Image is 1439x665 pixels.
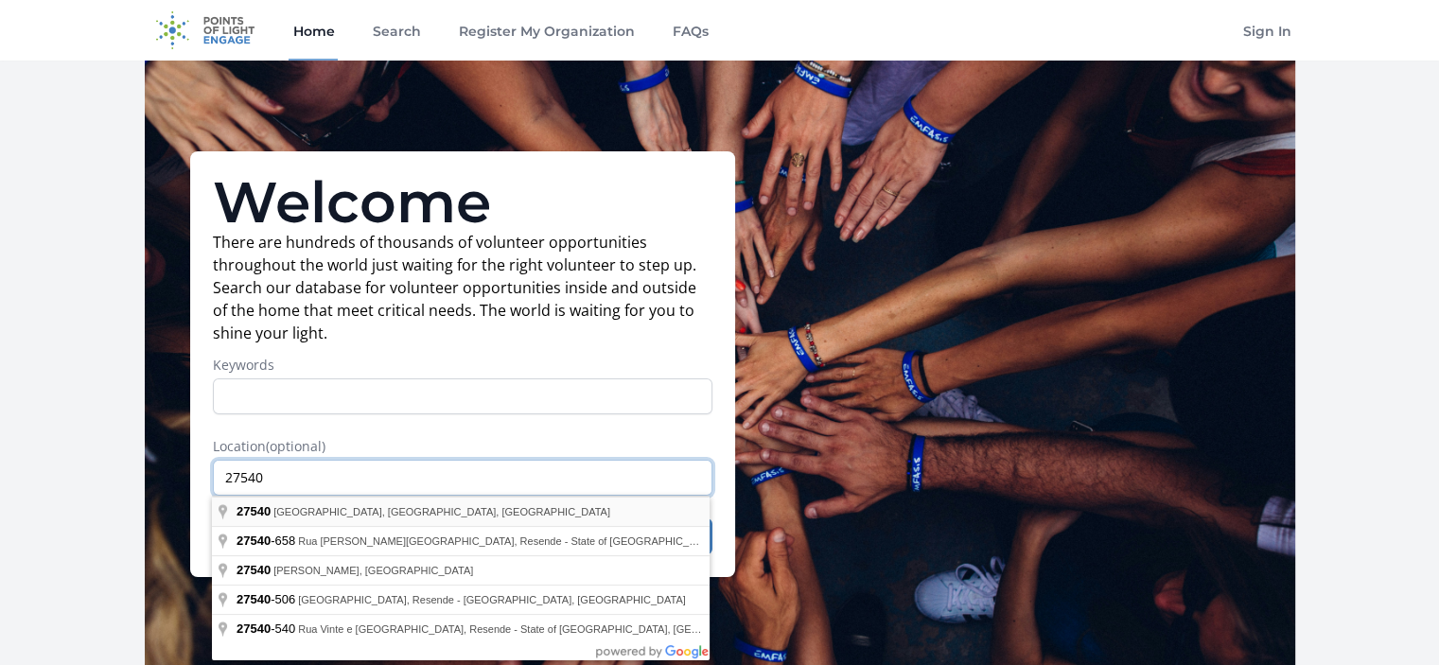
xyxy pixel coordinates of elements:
span: (optional) [266,437,325,455]
label: Keywords [213,356,712,375]
span: Rua [PERSON_NAME][GEOGRAPHIC_DATA], Resende - State of [GEOGRAPHIC_DATA], [GEOGRAPHIC_DATA] [298,535,832,547]
span: [GEOGRAPHIC_DATA], Resende - [GEOGRAPHIC_DATA], [GEOGRAPHIC_DATA] [298,594,686,605]
span: 27540 [237,563,271,577]
label: Location [213,437,712,456]
span: Rua Vinte e [GEOGRAPHIC_DATA], Resende - State of [GEOGRAPHIC_DATA], [GEOGRAPHIC_DATA] [298,623,781,635]
span: 27540 [237,592,271,606]
p: There are hundreds of thousands of volunteer opportunities throughout the world just waiting for ... [213,231,712,344]
span: -658 [237,534,298,548]
span: -506 [237,592,298,606]
span: 27540 [237,504,271,518]
span: -540 [237,621,298,636]
h1: Welcome [213,174,712,231]
input: Enter a location [213,460,712,496]
span: [PERSON_NAME], [GEOGRAPHIC_DATA] [273,565,473,576]
span: [GEOGRAPHIC_DATA], [GEOGRAPHIC_DATA], [GEOGRAPHIC_DATA] [273,506,610,517]
span: 27540 [237,534,271,548]
span: 27540 [237,621,271,636]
